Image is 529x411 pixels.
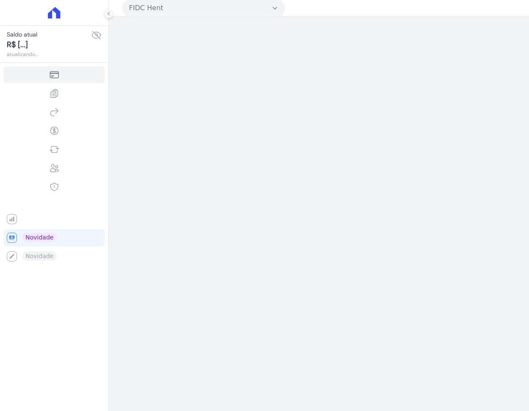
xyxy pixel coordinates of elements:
span: Novidade [22,233,57,242]
a: Novidade [3,229,105,246]
nav: Sidebar [7,66,101,265]
span: Saldo atual [7,30,91,39]
span: R$ [...] [7,39,91,51]
span: atualizando... [7,51,91,58]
